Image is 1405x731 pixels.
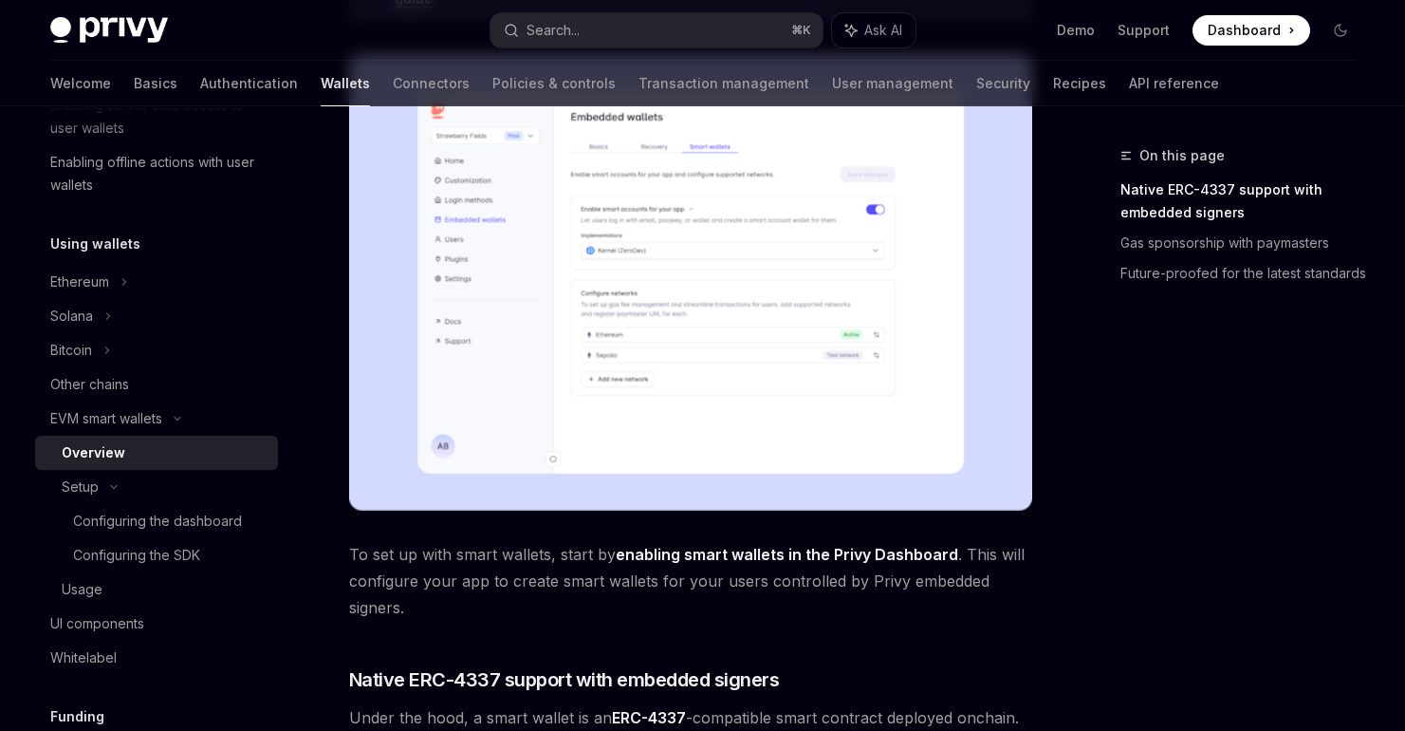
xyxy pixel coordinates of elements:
[976,61,1030,106] a: Security
[50,61,111,106] a: Welcome
[35,607,278,641] a: UI components
[527,19,580,42] div: Search...
[490,13,823,47] button: Search...⌘K
[62,578,102,601] div: Usage
[1057,21,1095,40] a: Demo
[50,407,162,430] div: EVM smart wallets
[1120,258,1371,289] a: Future-proofed for the latest standards
[1120,228,1371,258] a: Gas sponsorship with paymasters
[1208,21,1281,40] span: Dashboard
[832,13,915,47] button: Ask AI
[864,21,902,40] span: Ask AI
[492,61,616,106] a: Policies & controls
[1192,15,1310,46] a: Dashboard
[50,612,144,635] div: UI components
[62,441,125,464] div: Overview
[50,151,267,197] div: Enabling offline actions with user wallets
[393,61,470,106] a: Connectors
[1325,15,1356,46] button: Toggle dark mode
[349,54,1033,511] img: Sample enable smart wallets
[50,373,129,396] div: Other chains
[200,61,298,106] a: Authentication
[349,541,1033,621] span: To set up with smart wallets, start by . This will configure your app to create smart wallets for...
[35,436,278,470] a: Overview
[50,705,104,728] h5: Funding
[50,233,140,255] h5: Using wallets
[35,504,278,538] a: Configuring the dashboard
[35,367,278,402] a: Other chains
[321,61,370,106] a: Wallets
[35,572,278,607] a: Usage
[50,305,93,328] div: Solana
[791,23,811,38] span: ⌘ K
[50,339,92,362] div: Bitcoin
[35,145,278,202] a: Enabling offline actions with user wallets
[50,647,117,669] div: Whitelabel
[62,476,99,498] div: Setup
[1053,61,1106,106] a: Recipes
[134,61,177,106] a: Basics
[1120,175,1371,228] a: Native ERC-4337 support with embedded signers
[1118,21,1170,40] a: Support
[832,61,953,106] a: User management
[1139,144,1225,167] span: On this page
[73,510,242,533] div: Configuring the dashboard
[50,271,109,293] div: Ethereum
[35,641,278,675] a: Whitelabel
[73,544,200,567] div: Configuring the SDK
[616,545,958,565] a: enabling smart wallets in the Privy Dashboard
[638,61,809,106] a: Transaction management
[50,17,168,44] img: dark logo
[35,538,278,572] a: Configuring the SDK
[349,666,780,693] span: Native ERC-4337 support with embedded signers
[612,708,686,728] a: ERC-4337
[1129,61,1219,106] a: API reference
